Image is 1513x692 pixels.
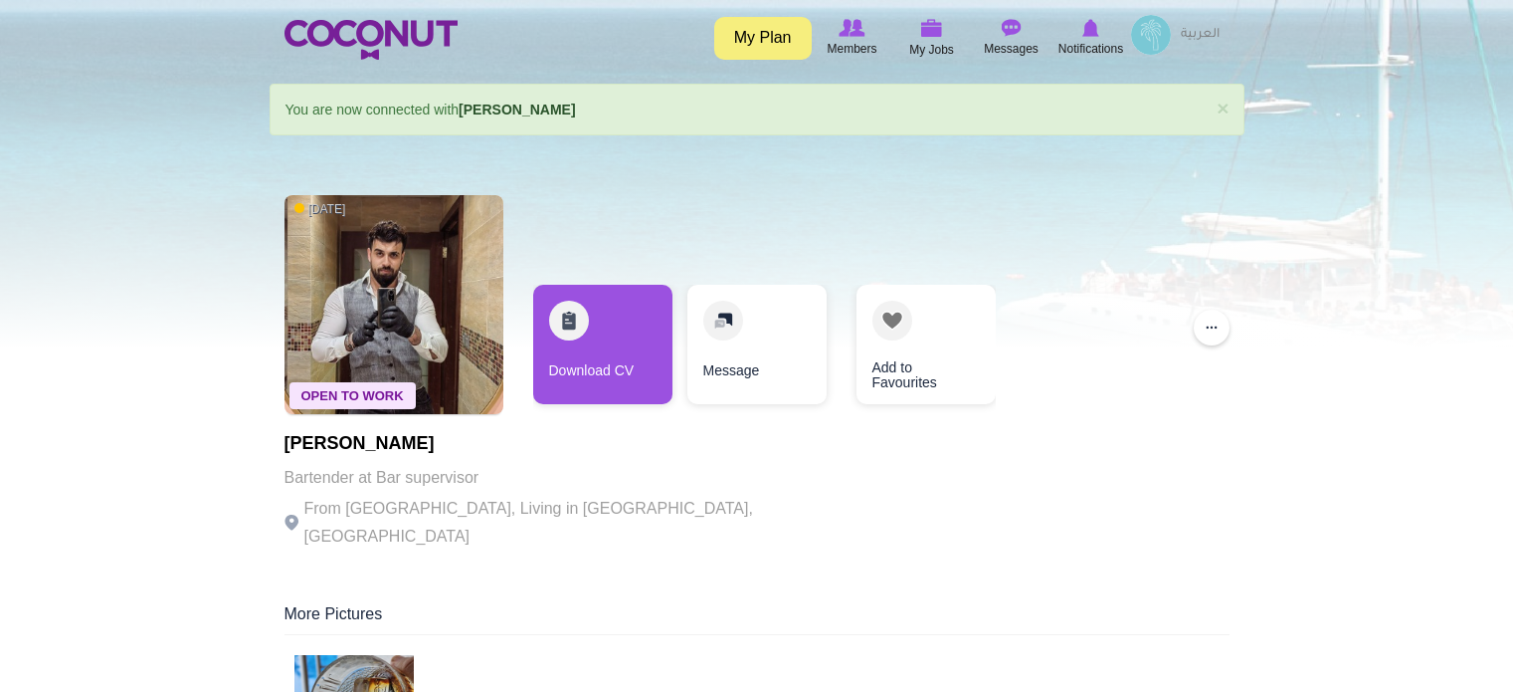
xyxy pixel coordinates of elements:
[1217,98,1229,118] a: ×
[533,285,672,414] div: 1 / 3
[1082,19,1099,37] img: Notifications
[892,15,972,62] a: My Jobs My Jobs
[813,15,892,61] a: Browse Members Members
[294,201,346,218] span: [DATE]
[1058,39,1123,59] span: Notifications
[856,285,996,404] a: Add to Favourites
[687,285,827,404] a: Message
[1002,19,1022,37] img: Messages
[1171,15,1229,55] a: العربية
[984,39,1039,59] span: Messages
[284,20,458,60] img: Home
[1194,310,1229,346] button: ...
[1051,15,1131,61] a: Notifications Notifications
[533,285,672,404] a: Download CV
[972,15,1051,61] a: Messages Messages
[842,285,981,414] div: 3 / 3
[459,102,575,117] a: [PERSON_NAME]
[284,464,832,492] p: Bartender at Bar supervisor
[284,495,832,551] p: From [GEOGRAPHIC_DATA], Living in [GEOGRAPHIC_DATA], [GEOGRAPHIC_DATA]
[921,19,943,37] img: My Jobs
[714,17,812,60] a: My Plan
[827,39,876,59] span: Members
[284,434,832,454] h1: [PERSON_NAME]
[270,84,1244,135] div: You are now connected with
[839,19,864,37] img: Browse Members
[909,40,954,60] span: My Jobs
[289,382,416,409] span: Open To Work
[284,603,1229,635] div: More Pictures
[687,285,827,414] div: 2 / 3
